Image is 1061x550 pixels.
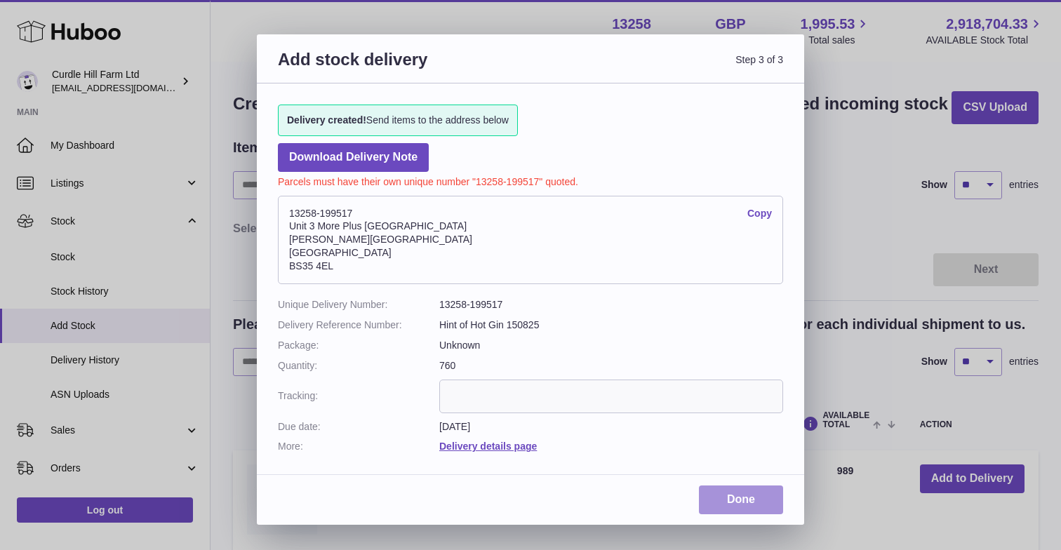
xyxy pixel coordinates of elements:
[278,359,439,373] dt: Quantity:
[278,196,783,284] address: 13258-199517 Unit 3 More Plus [GEOGRAPHIC_DATA] [PERSON_NAME][GEOGRAPHIC_DATA] [GEOGRAPHIC_DATA] ...
[439,298,783,311] dd: 13258-199517
[278,339,439,352] dt: Package:
[439,441,537,452] a: Delivery details page
[439,359,783,373] dd: 760
[287,114,366,126] strong: Delivery created!
[439,420,783,434] dd: [DATE]
[530,48,783,87] span: Step 3 of 3
[278,440,439,453] dt: More:
[278,172,783,189] p: Parcels must have their own unique number "13258-199517" quoted.
[747,207,772,220] a: Copy
[439,339,783,352] dd: Unknown
[278,318,439,332] dt: Delivery Reference Number:
[278,420,439,434] dt: Due date:
[287,114,509,127] span: Send items to the address below
[699,485,783,514] a: Done
[439,318,783,332] dd: Hint of Hot Gin 150825
[278,380,439,413] dt: Tracking:
[278,298,439,311] dt: Unique Delivery Number:
[278,48,530,87] h3: Add stock delivery
[278,143,429,172] a: Download Delivery Note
